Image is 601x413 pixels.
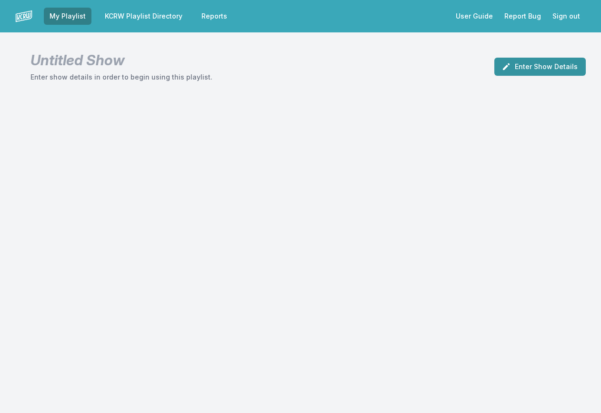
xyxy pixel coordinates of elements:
h1: Untitled Show [30,51,212,69]
a: Report Bug [499,8,547,25]
img: logo-white-87cec1fa9cbef997252546196dc51331.png [15,8,32,25]
a: Reports [196,8,233,25]
button: Enter Show Details [494,58,586,76]
a: User Guide [450,8,499,25]
button: Sign out [547,8,586,25]
a: My Playlist [44,8,91,25]
a: KCRW Playlist Directory [99,8,188,25]
p: Enter show details in order to begin using this playlist. [30,72,212,82]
